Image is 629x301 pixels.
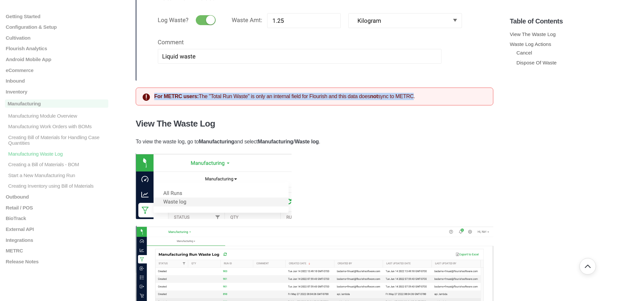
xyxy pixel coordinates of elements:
[5,124,108,129] a: Manufacturing Work Orders with BOMs
[258,139,294,144] strong: Manufacturing
[510,18,624,25] h5: Table of Contents
[510,41,551,47] a: Waste Log Actions
[199,139,234,144] strong: Manufacturing
[5,162,108,167] a: Creating a Bill of Materials - BOM
[370,94,378,99] strong: not
[8,162,108,167] p: Creating a Bill of Materials - BOM
[5,151,108,156] a: Manufacturing Waste Log
[295,139,319,144] strong: Waste log
[8,151,108,156] p: Manufacturing Waste Log
[5,194,108,200] a: Outbound
[5,24,108,30] a: Configuration & Setup
[5,113,108,118] a: Manufacturing Module Overview
[5,89,108,94] a: Inventory
[5,205,108,210] a: Retail / POS
[136,88,493,105] div: The "Total Run Waste" is only an internal field for Flourish and this data does sync to METRC.
[5,99,108,108] a: Manufacturing
[8,124,108,129] p: Manufacturing Work Orders with BOMs
[5,78,108,84] a: Inbound
[5,183,108,189] a: Creating Inventory using Bill of Materials
[8,172,108,178] p: Start a New Manufacturing Run
[136,119,493,129] h3: View The Waste Log
[8,134,108,146] p: Creating Bill of Materials for Handling Case Quantities
[510,7,624,291] section: Table of Contents
[154,94,199,99] strong: For METRC users:
[5,56,108,62] a: Android Mobile App
[516,60,557,65] a: Dispose Of Waste
[5,248,108,253] a: METRC
[5,259,108,264] a: Release Notes
[5,226,108,232] a: External API
[136,153,292,219] img: screen-shot-2022-10-27-at-4-48-14-pm.png
[5,13,108,19] a: Getting Started
[5,215,108,221] a: BioTrack
[5,35,108,40] a: Cultivation
[5,46,108,51] a: Flourish Analytics
[5,172,108,178] a: Start a New Manufacturing Run
[579,258,596,275] button: Go back to top of document
[8,113,108,118] p: Manufacturing Module Overview
[8,183,108,189] p: Creating Inventory using Bill of Materials
[5,134,108,146] a: Creating Bill of Materials for Handling Case Quantities
[136,137,493,146] p: To view the waste log, go to and select / .
[510,31,556,37] a: View The Waste Log
[516,50,532,56] a: Cancel
[5,67,108,73] a: eCommerce
[5,237,108,243] a: Integrations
